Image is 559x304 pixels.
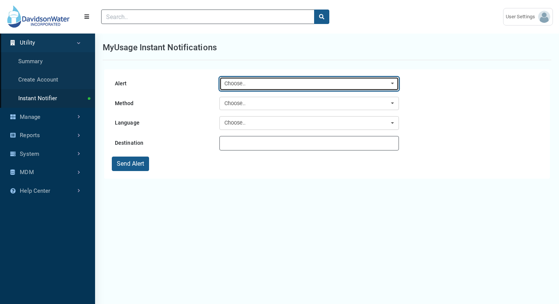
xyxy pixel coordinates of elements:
[219,97,399,110] button: Choose..
[6,5,72,29] img: DEMO Logo
[112,136,219,150] label: Destination
[112,157,149,171] button: Send Alert
[314,10,329,24] button: search
[219,77,399,91] button: Choose..
[224,119,389,127] div: Choose..
[101,10,314,24] input: Search
[224,99,389,108] div: Choose..
[112,116,219,130] label: Language
[224,80,389,88] div: Choose..
[103,41,217,54] h1: MyUsage Instant Notifications
[219,116,399,130] button: Choose..
[112,97,219,110] label: Method
[112,77,219,91] label: Alert
[503,8,553,26] a: User Settings
[78,10,95,24] button: Menu
[506,13,538,21] span: User Settings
